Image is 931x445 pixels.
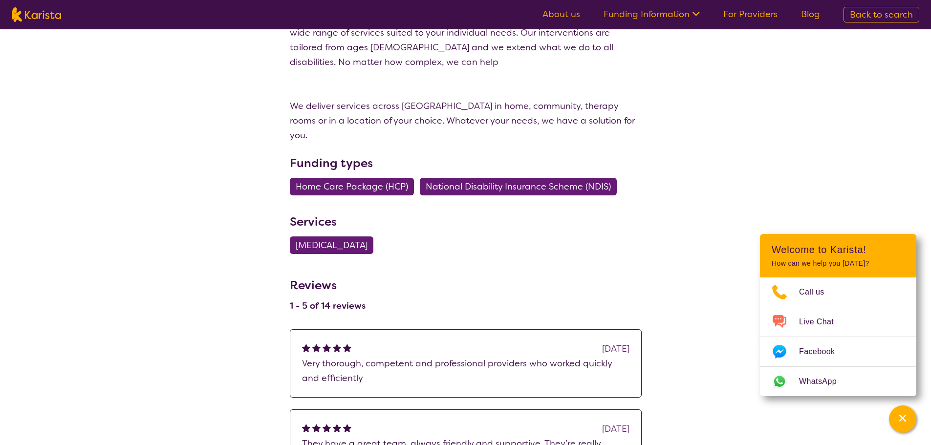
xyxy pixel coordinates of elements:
img: fullstar [323,343,331,352]
span: Call us [799,285,836,299]
h3: Funding types [290,154,642,172]
a: Web link opens in a new tab. [760,367,916,396]
a: [MEDICAL_DATA] [290,239,379,251]
div: [DATE] [602,422,629,436]
img: fullstar [343,424,351,432]
h3: Reviews [290,272,366,294]
img: Karista logo [12,7,61,22]
span: [MEDICAL_DATA] [296,236,368,254]
img: fullstar [302,424,310,432]
img: fullstar [312,343,321,352]
span: Live Chat [799,315,845,329]
span: Back to search [850,9,913,21]
span: WhatsApp [799,374,848,389]
p: We deliver services across [GEOGRAPHIC_DATA] in home, community, therapy rooms or in a location o... [290,99,642,143]
button: Channel Menu [889,405,916,433]
h3: Services [290,213,642,231]
a: Funding Information [604,8,700,20]
img: fullstar [333,343,341,352]
a: Blog [801,8,820,20]
a: About us [542,8,580,20]
a: Back to search [844,7,919,22]
img: fullstar [343,343,351,352]
div: Channel Menu [760,234,916,396]
span: Facebook [799,344,846,359]
p: Very thorough, competent and professional providers who worked quickly and efficiently [302,356,629,385]
span: National Disability Insurance Scheme (NDIS) [426,178,611,195]
a: National Disability Insurance Scheme (NDIS) [420,181,623,192]
img: fullstar [302,343,310,352]
img: fullstar [323,424,331,432]
div: [DATE] [602,341,629,356]
a: For Providers [723,8,778,20]
span: Home Care Package (HCP) [296,178,408,195]
h4: 1 - 5 of 14 reviews [290,300,366,312]
h2: Welcome to Karista! [772,244,905,255]
img: fullstar [312,424,321,432]
ul: Choose channel [760,277,916,396]
a: Home Care Package (HCP) [290,181,420,192]
img: fullstar [333,424,341,432]
p: How can we help you [DATE]? [772,259,905,268]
